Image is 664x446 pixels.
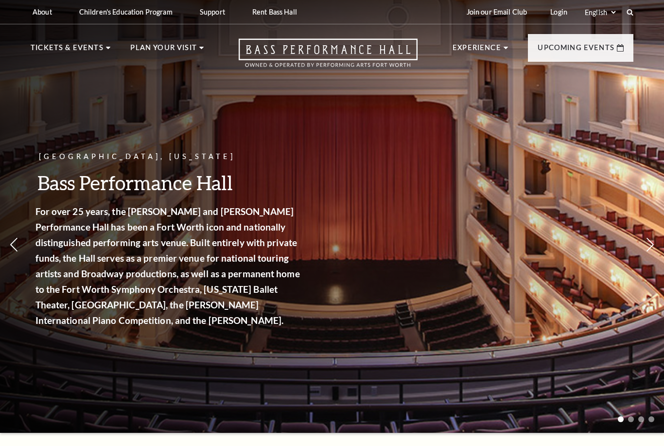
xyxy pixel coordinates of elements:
select: Select: [583,8,617,17]
p: Experience [453,42,501,59]
h3: Bass Performance Hall [39,170,306,195]
p: Plan Your Visit [130,42,197,59]
p: Children's Education Program [79,8,173,16]
p: Support [200,8,225,16]
p: Upcoming Events [538,42,614,59]
p: Tickets & Events [31,42,104,59]
p: About [33,8,52,16]
strong: For over 25 years, the [PERSON_NAME] and [PERSON_NAME] Performance Hall has been a Fort Worth ico... [39,206,303,326]
p: [GEOGRAPHIC_DATA], [US_STATE] [39,151,306,163]
p: Rent Bass Hall [252,8,297,16]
